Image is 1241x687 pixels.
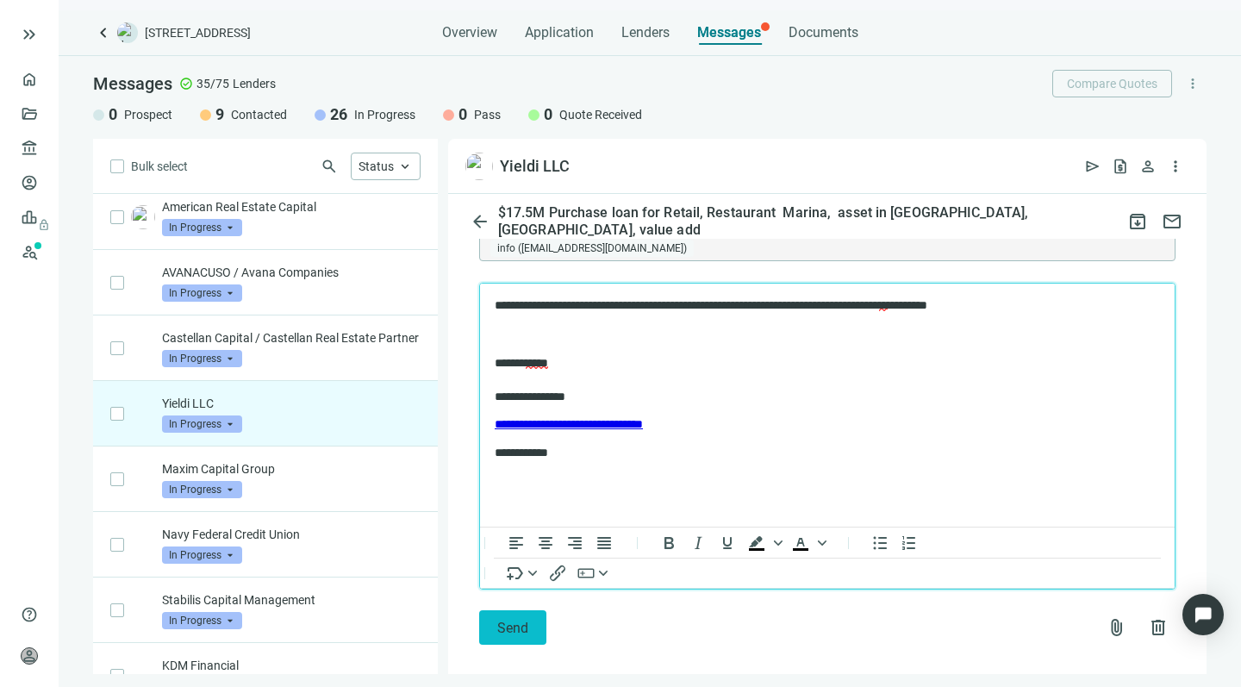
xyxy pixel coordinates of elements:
span: 0 [544,104,552,125]
button: mail [1155,204,1189,239]
span: Quote Received [559,106,642,123]
span: [STREET_ADDRESS] [145,24,251,41]
img: a819e791-9cad-4cb3-99bf-4158e93f436c [131,205,155,229]
span: 0 [109,104,117,125]
span: mail [1162,211,1182,232]
div: Background color Black [742,533,785,553]
span: Lenders [233,75,276,92]
button: keyboard_double_arrow_right [19,24,40,45]
p: AVANACUSO / Avana Companies [162,264,421,281]
button: Send [479,610,546,645]
span: Send [497,620,528,636]
span: In Progress [162,612,242,629]
button: person [1134,153,1162,180]
button: Bold [654,533,683,553]
span: request_quote [1112,158,1129,175]
button: more_vert [1162,153,1189,180]
p: Yieldi LLC [162,395,421,412]
span: In Progress [162,350,242,367]
iframe: Rich Text Area [480,284,1175,527]
button: Numbered list [895,533,924,553]
p: Maxim Capital Group [162,460,421,478]
span: attach_file [1107,617,1127,638]
span: 0 [458,104,467,125]
button: archive [1120,204,1155,239]
span: search [321,158,338,175]
div: $17.5M Purchase loan for Retail, Restaurant Marina, asset in [GEOGRAPHIC_DATA], [GEOGRAPHIC_DATA]... [495,204,1120,239]
p: Stabilis Capital Management [162,591,421,609]
span: In Progress [162,284,242,302]
span: 9 [215,104,224,125]
button: Insert/edit link [543,563,572,584]
button: arrow_back [465,204,495,239]
span: 26 [330,104,347,125]
div: Text color Black [786,533,829,553]
button: send [1079,153,1107,180]
span: In Progress [354,106,415,123]
span: Application [525,24,594,41]
img: deal-logo [117,22,138,43]
span: Prospect [124,106,172,123]
span: arrow_back [470,211,490,232]
button: request_quote [1107,153,1134,180]
button: Align right [560,533,589,553]
button: Insert merge tag [502,563,543,584]
span: check_circle [179,77,193,91]
span: archive [1127,211,1148,232]
button: Compare Quotes [1052,70,1172,97]
span: Messages [93,73,172,94]
span: delete [1148,617,1169,638]
span: help [21,606,38,623]
p: KDM Financial [162,657,421,674]
span: Pass [474,106,501,123]
span: keyboard_arrow_up [397,159,413,174]
button: delete [1141,610,1176,645]
span: info ([EMAIL_ADDRESS][DOMAIN_NAME]) [497,240,687,257]
span: In Progress [162,481,242,498]
span: Contacted [231,106,287,123]
button: Underline [713,533,742,553]
span: send [1084,158,1101,175]
div: Open Intercom Messenger [1182,594,1224,635]
p: Navy Federal Credit Union [162,526,421,543]
a: keyboard_arrow_left [93,22,114,43]
span: In Progress [162,415,242,433]
span: more_vert [1167,158,1184,175]
span: Documents [789,24,858,41]
span: In Progress [162,219,242,236]
p: American Real Estate Capital [162,198,421,215]
span: Messages [697,24,761,41]
span: more_vert [1185,76,1200,91]
p: Castellan Capital / Castellan Real Estate Partner [162,329,421,347]
button: Justify [589,533,619,553]
span: Status [359,159,394,173]
button: Bullet list [865,533,895,553]
button: Align center [531,533,560,553]
span: person [21,647,38,665]
div: Yieldi LLC [500,156,570,177]
span: 35/75 [196,75,229,92]
span: Lenders [621,24,670,41]
span: info (info@yieldi.com) [490,240,694,257]
img: 8abe5529-3b92-4d37-b10c-a7b72dbbe02c [465,153,493,180]
button: Italic [683,533,713,553]
button: attach_file [1100,610,1134,645]
span: In Progress [162,546,242,564]
button: Align left [502,533,531,553]
span: person [1139,158,1157,175]
span: Bulk select [131,157,188,176]
button: more_vert [1179,70,1207,97]
span: Overview [442,24,497,41]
